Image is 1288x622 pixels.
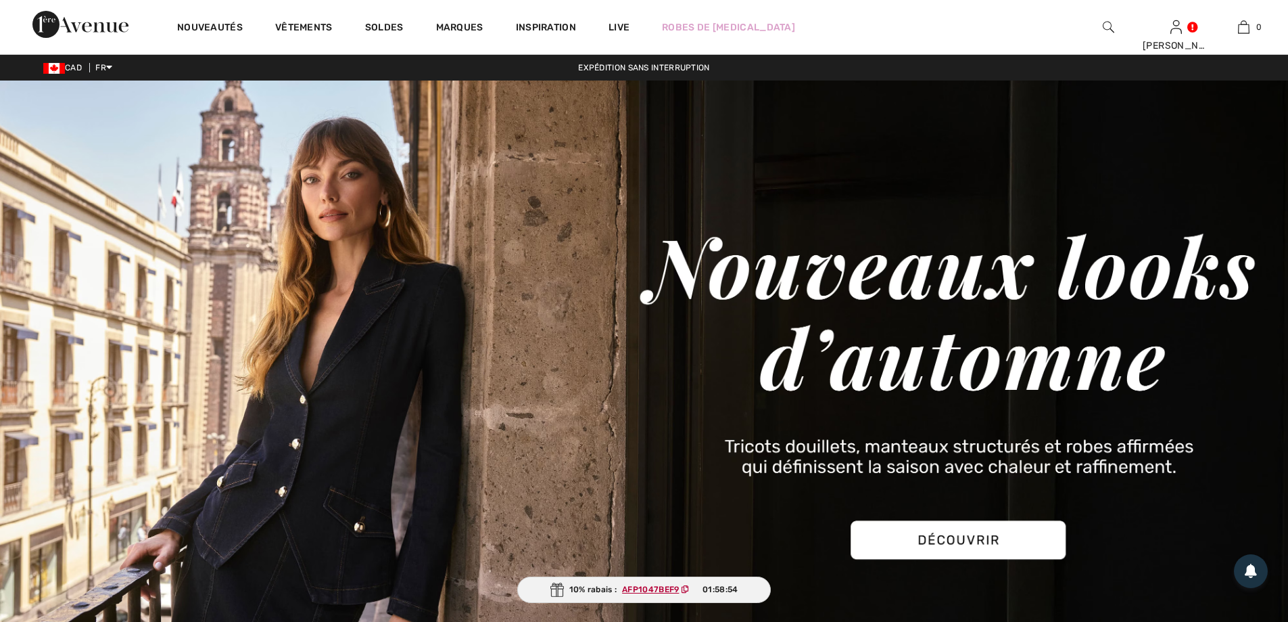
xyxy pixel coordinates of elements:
span: FR [95,63,112,72]
img: Gift.svg [550,583,564,597]
span: CAD [43,63,87,72]
a: Vêtements [275,22,333,36]
ins: AFP1047BEF9 [622,585,679,594]
span: Inspiration [516,22,576,36]
a: Marques [436,22,483,36]
img: 1ère Avenue [32,11,128,38]
a: 0 [1210,19,1277,35]
a: Se connecter [1170,20,1182,33]
img: Canadian Dollar [43,63,65,74]
img: recherche [1103,19,1114,35]
img: Mes infos [1170,19,1182,35]
img: Mon panier [1238,19,1249,35]
span: 0 [1256,21,1262,33]
a: Robes de [MEDICAL_DATA] [662,20,795,35]
span: 01:58:54 [702,583,738,596]
a: Live [609,20,629,35]
a: Nouveautés [177,22,243,36]
div: [PERSON_NAME] [1143,39,1209,53]
div: 10% rabais : [517,577,771,603]
a: Soldes [365,22,404,36]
